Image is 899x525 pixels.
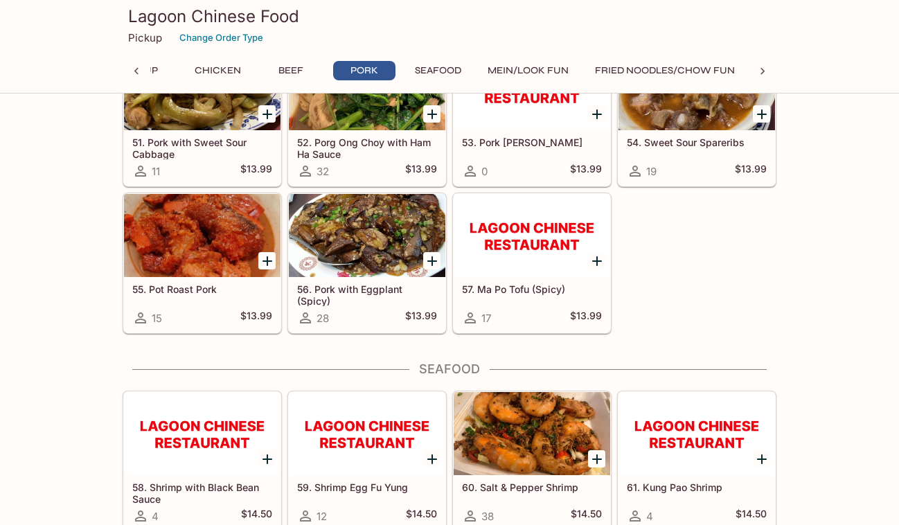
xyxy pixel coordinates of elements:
span: 0 [481,165,488,178]
div: 54. Sweet Sour Spareribs [618,47,775,130]
a: 56. Pork with Eggplant (Spicy)28$13.99 [288,193,446,333]
div: 61. Kung Pao Shrimp [618,392,775,475]
button: Chicken [186,61,249,80]
h5: $13.99 [405,163,437,179]
span: 4 [152,510,159,523]
button: Add 58. Shrimp with Black Bean Sauce [258,450,276,468]
h5: 59. Shrimp Egg Fu Yung [297,481,437,493]
button: Add 60. Salt & Pepper Shrimp [588,450,605,468]
span: 32 [317,165,329,178]
button: Add 52. Porg Ong Choy with Ham Ha Sauce [423,105,440,123]
button: Seafood [407,61,469,80]
button: Add 61. Kung Pao Shrimp [753,450,770,468]
span: 15 [152,312,162,325]
div: 53. Pork Choy Suey [454,47,610,130]
a: 51. Pork with Sweet Sour Cabbage11$13.99 [123,46,281,186]
h5: $13.99 [240,163,272,179]
h5: $14.50 [571,508,602,524]
h5: $14.50 [241,508,272,524]
h5: 58. Shrimp with Black Bean Sauce [132,481,272,504]
button: Fried Noodles/Chow Fun [587,61,742,80]
span: 12 [317,510,327,523]
h5: 61. Kung Pao Shrimp [627,481,767,493]
button: Add 55. Pot Roast Pork [258,252,276,269]
div: 55. Pot Roast Pork [124,194,281,277]
div: 59. Shrimp Egg Fu Yung [289,392,445,475]
p: Pickup [128,31,162,44]
h5: 53. Pork [PERSON_NAME] [462,136,602,148]
h5: 55. Pot Roast Pork [132,283,272,295]
span: 19 [646,165,657,178]
button: Add 59. Shrimp Egg Fu Yung [423,450,440,468]
button: Mein/Look Fun [480,61,576,80]
h5: 60. Salt & Pepper Shrimp [462,481,602,493]
h5: $13.99 [570,310,602,326]
button: Add 51. Pork with Sweet Sour Cabbage [258,105,276,123]
h5: 57. Ma Po Tofu (Spicy) [462,283,602,295]
div: 57. Ma Po Tofu (Spicy) [454,194,610,277]
h5: 51. Pork with Sweet Sour Cabbage [132,136,272,159]
h5: 54. Sweet Sour Spareribs [627,136,767,148]
a: 55. Pot Roast Pork15$13.99 [123,193,281,333]
div: 58. Shrimp with Black Bean Sauce [124,392,281,475]
h5: $14.50 [406,508,437,524]
a: 53. Pork [PERSON_NAME]0$13.99 [453,46,611,186]
h3: Lagoon Chinese Food [128,6,771,27]
span: 38 [481,510,494,523]
button: Change Order Type [173,27,269,48]
button: Add 54. Sweet Sour Spareribs [753,105,770,123]
span: 11 [152,165,160,178]
button: Beef [260,61,322,80]
a: 57. Ma Po Tofu (Spicy)17$13.99 [453,193,611,333]
button: Add 56. Pork with Eggplant (Spicy) [423,252,440,269]
h5: $13.99 [240,310,272,326]
h4: Seafood [123,362,776,377]
button: Pork [333,61,395,80]
span: 4 [646,510,653,523]
a: 54. Sweet Sour Spareribs19$13.99 [618,46,776,186]
button: Add 57. Ma Po Tofu (Spicy) [588,252,605,269]
h5: $14.50 [736,508,767,524]
div: 51. Pork with Sweet Sour Cabbage [124,47,281,130]
div: 52. Porg Ong Choy with Ham Ha Sauce [289,47,445,130]
div: 56. Pork with Eggplant (Spicy) [289,194,445,277]
h5: $13.99 [735,163,767,179]
button: Add 53. Pork Choy Suey [588,105,605,123]
h5: 56. Pork with Eggplant (Spicy) [297,283,437,306]
h5: $13.99 [570,163,602,179]
div: 60. Salt & Pepper Shrimp [454,392,610,475]
span: 17 [481,312,491,325]
h5: 52. Porg Ong Choy with Ham Ha Sauce [297,136,437,159]
span: 28 [317,312,329,325]
h5: $13.99 [405,310,437,326]
a: 52. Porg Ong Choy with Ham Ha Sauce32$13.99 [288,46,446,186]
